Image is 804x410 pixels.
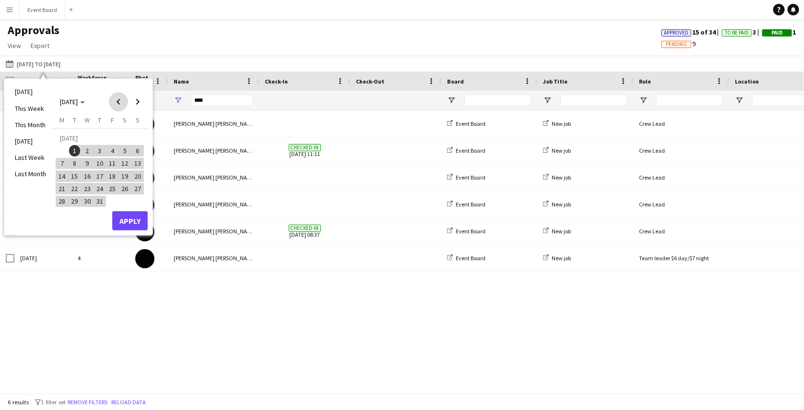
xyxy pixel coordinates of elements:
button: Choose month and year [56,93,89,110]
span: 23 [82,183,93,194]
span: 29 [69,196,81,207]
a: Event Board [447,174,485,181]
button: 31-07-2025 [94,195,106,207]
input: Board Filter Input [464,95,532,106]
span: Checked-in [289,225,321,232]
button: 29-07-2025 [68,195,81,207]
span: [DATE] [60,97,78,106]
button: 19-07-2025 [118,170,131,182]
button: 05-07-2025 [118,145,131,157]
button: 17-07-2025 [94,170,106,182]
span: 8 [69,158,81,169]
a: New job [543,147,571,154]
span: Role [639,78,651,85]
div: [PERSON_NAME] [PERSON_NAME] [168,137,259,164]
input: Name Filter Input [191,95,253,106]
span: 9 [662,39,696,48]
span: 15 [69,170,81,182]
button: Remove filters [66,397,109,408]
span: 17 [94,170,106,182]
span: New job [552,120,571,127]
div: Crew Lead [633,164,729,191]
button: 06-07-2025 [131,145,144,157]
span: 18 [106,170,118,182]
button: 21-07-2025 [56,182,68,195]
a: New job [543,201,571,208]
a: New job [543,254,571,262]
span: 2 [82,145,93,157]
a: Event Board [447,228,485,235]
button: 04-07-2025 [106,145,118,157]
a: Export [27,39,53,52]
button: Open Filter Menu [639,96,648,105]
span: Workforce ID [78,74,112,88]
div: [PERSON_NAME] [PERSON_NAME] [168,191,259,217]
button: 26-07-2025 [118,182,131,195]
span: Approved [664,30,689,36]
span: [DATE] 08:37 [265,218,344,244]
span: Event Board [456,201,485,208]
span: Check-In [265,78,288,85]
span: T [73,116,76,124]
span: S [136,116,140,124]
span: Event Board [456,228,485,235]
span: 1 [762,28,796,36]
span: Photo [135,74,151,88]
span: 15 of 34 [662,28,722,36]
button: Previous month [109,92,128,111]
input: Job Title Filter Input [560,95,627,106]
span: New job [552,174,571,181]
div: [DATE] [14,245,72,271]
span: 16 [82,170,93,182]
button: 23-07-2025 [81,182,94,195]
span: Event Board [456,174,485,181]
span: 12 [119,158,131,169]
span: Pending [666,41,687,48]
span: 13 [132,158,143,169]
span: Event Board [456,147,485,154]
li: Last Month [9,166,52,182]
span: 20 [132,170,143,182]
span: 10 [94,158,106,169]
span: 7 [56,158,68,169]
span: 6 [132,145,143,157]
span: 24 [94,183,106,194]
span: 19 [119,170,131,182]
button: Reload data [109,397,148,408]
a: View [4,39,25,52]
span: Paid [772,30,783,36]
li: This Month [9,117,52,133]
button: 15-07-2025 [68,170,81,182]
a: New job [543,120,571,127]
button: 12-07-2025 [118,157,131,169]
a: Event Board [447,254,485,262]
div: [PERSON_NAME] [PERSON_NAME] [168,218,259,244]
button: 03-07-2025 [94,145,106,157]
img: Mary Jane [135,249,154,268]
div: Crew Lead [633,110,729,137]
span: F [111,116,114,124]
button: 24-07-2025 [94,182,106,195]
div: [PERSON_NAME] [PERSON_NAME] [168,110,259,137]
span: Event Board [456,254,485,262]
button: Open Filter Menu [174,96,182,105]
div: [PERSON_NAME] [PERSON_NAME] [168,164,259,191]
span: 21 [56,183,68,194]
button: 10-07-2025 [94,157,106,169]
li: [DATE] [9,84,52,100]
button: 11-07-2025 [106,157,118,169]
button: 20-07-2025 [131,170,144,182]
td: [DATE] [56,132,144,145]
a: Event Board [447,201,485,208]
span: New job [552,147,571,154]
span: New job [552,254,571,262]
span: Name [174,78,189,85]
div: 4 [72,245,130,271]
span: 27 [132,183,143,194]
button: Apply [112,211,148,230]
a: Event Board [447,120,485,127]
button: 07-07-2025 [56,157,68,169]
span: 5 [119,145,131,157]
button: 27-07-2025 [131,182,144,195]
span: 3 [722,28,762,36]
